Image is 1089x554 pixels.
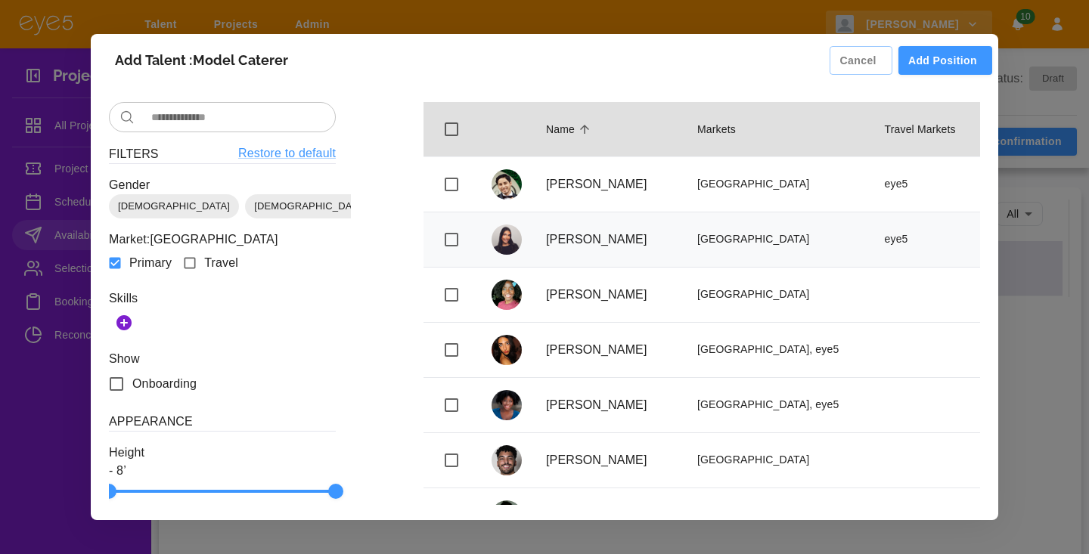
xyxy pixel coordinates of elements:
[109,412,336,432] h6: Appearance
[204,254,238,272] span: Travel
[685,267,873,322] td: [GEOGRAPHIC_DATA]
[109,289,336,308] p: Skills
[546,231,673,249] p: [PERSON_NAME]
[109,308,139,338] button: Add Skills
[492,500,522,531] img: Honglip Gang
[685,377,873,432] td: [GEOGRAPHIC_DATA], eye5
[685,156,873,212] td: [GEOGRAPHIC_DATA]
[685,102,873,157] th: Markets
[245,199,375,214] span: [DEMOGRAPHIC_DATA]
[109,194,239,218] div: [DEMOGRAPHIC_DATA]
[492,390,522,420] img: Jazzmin Smith
[109,231,336,249] p: Market: [GEOGRAPHIC_DATA]
[109,350,336,368] p: Show
[898,46,992,76] button: Add Position
[873,156,980,212] td: eye5
[132,375,197,393] span: Onboarding
[546,175,673,193] p: [PERSON_NAME]
[546,451,673,469] p: [PERSON_NAME]
[97,40,306,81] h2: Add Talent : Model Caterer
[109,176,336,194] p: Gender
[873,212,980,267] td: eye5
[546,286,673,304] p: [PERSON_NAME]
[873,102,980,157] th: Travel Markets
[109,462,336,480] p: - 8’
[245,194,375,218] div: [DEMOGRAPHIC_DATA]
[109,199,239,214] span: [DEMOGRAPHIC_DATA]
[685,212,873,267] td: [GEOGRAPHIC_DATA]
[492,169,522,200] img: Xavier Pena
[546,120,594,138] span: Name
[546,341,673,359] p: [PERSON_NAME]
[685,322,873,377] td: [GEOGRAPHIC_DATA], eye5
[109,144,159,163] h6: Filters
[492,224,522,255] img: Victoria Giarraffa
[492,445,522,475] img: Malik
[685,432,873,487] td: [GEOGRAPHIC_DATA]
[492,335,522,365] img: Sophie Sardari
[492,280,522,310] img: Sharon Tonge
[109,444,336,462] p: Height
[830,46,892,76] button: Cancel
[129,254,172,272] span: Primary
[238,144,336,163] a: Restore to default
[546,396,673,414] p: [PERSON_NAME]
[685,487,873,543] td: [GEOGRAPHIC_DATA]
